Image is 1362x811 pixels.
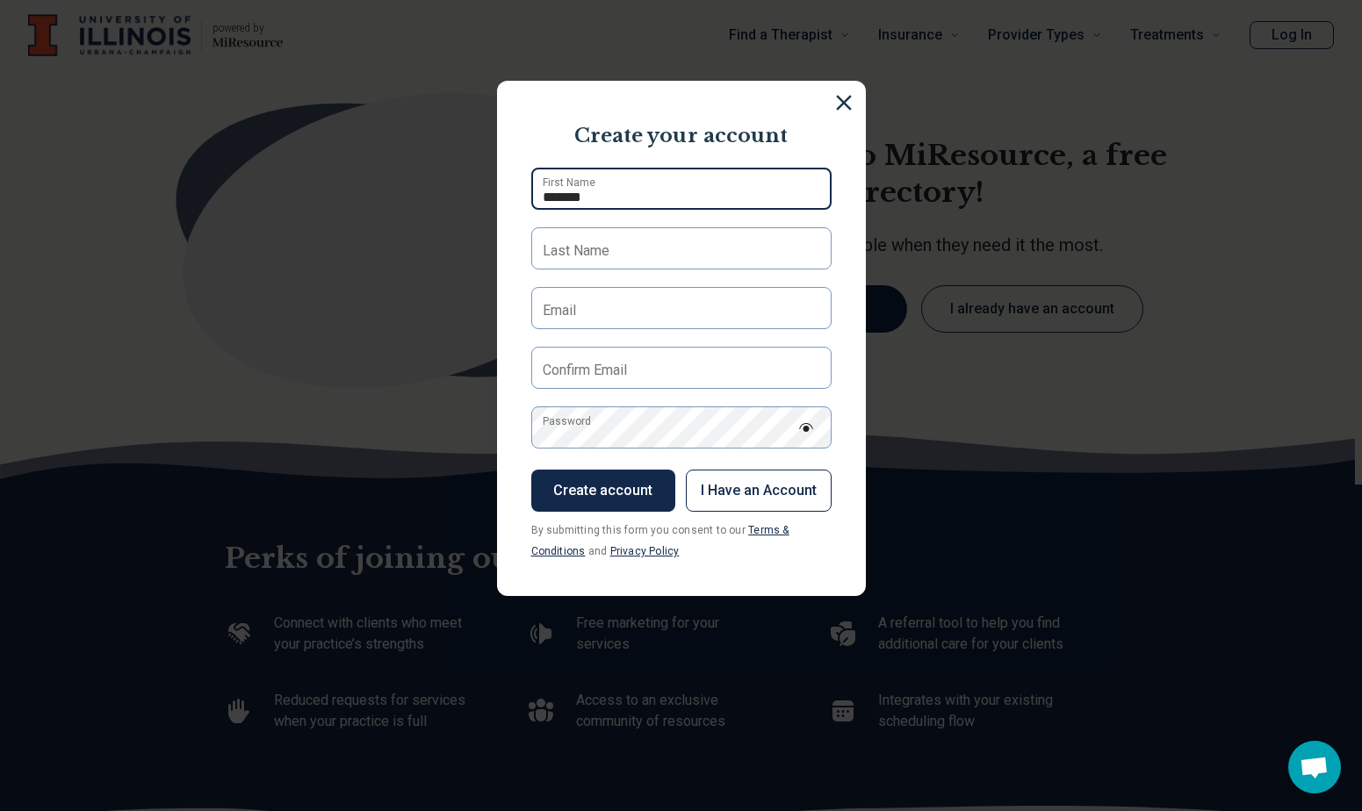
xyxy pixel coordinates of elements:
label: Confirm Email [543,360,627,381]
button: Create account [531,470,675,512]
span: By submitting this form you consent to our and [531,524,789,557]
img: password [798,423,814,432]
p: Create your account [515,123,848,150]
a: Terms & Conditions [531,524,789,557]
button: I Have an Account [686,470,832,512]
a: Open chat [1288,741,1341,793]
label: Password [543,413,591,429]
label: Last Name [543,240,609,262]
label: Email [543,300,576,321]
a: Privacy Policy [610,545,680,557]
label: First Name [543,175,595,190]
